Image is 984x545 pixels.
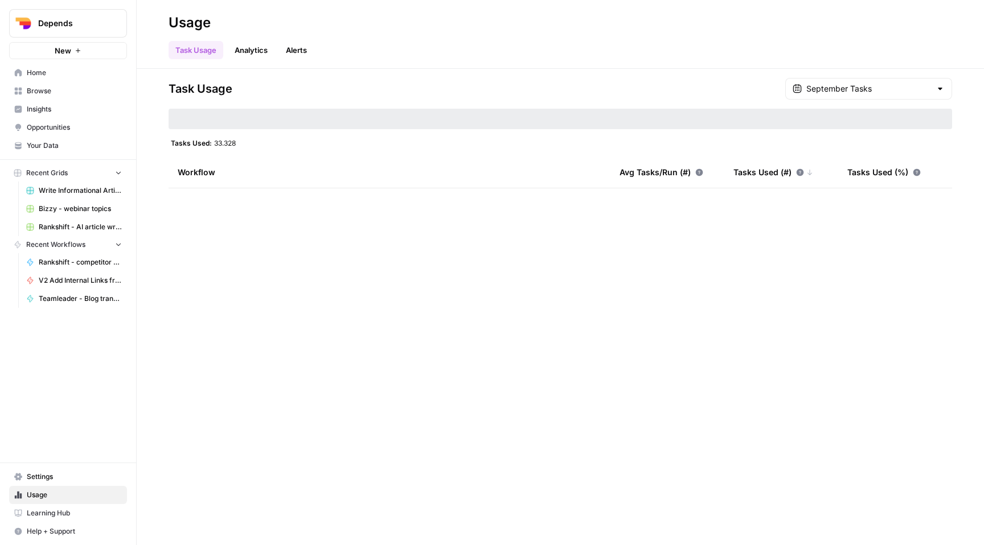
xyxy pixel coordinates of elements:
[9,42,127,59] button: New
[9,9,127,38] button: Workspace: Depends
[39,275,122,286] span: V2 Add Internal Links from Knowledge Base - Fork
[39,204,122,214] span: Bizzy - webinar topics
[26,240,85,250] span: Recent Workflows
[169,81,232,97] span: Task Usage
[27,490,122,500] span: Usage
[169,41,223,59] a: Task Usage
[9,100,127,118] a: Insights
[55,45,71,56] span: New
[21,181,127,200] a: Write Informational Articles
[21,218,127,236] a: Rankshift - AI article writer
[27,508,122,518] span: Learning Hub
[9,504,127,522] a: Learning Hub
[9,118,127,137] a: Opportunities
[13,13,34,34] img: Depends Logo
[9,236,127,253] button: Recent Workflows
[39,222,122,232] span: Rankshift - AI article writer
[21,200,127,218] a: Bizzy - webinar topics
[9,137,127,155] a: Your Data
[21,271,127,290] a: V2 Add Internal Links from Knowledge Base - Fork
[279,41,314,59] a: Alerts
[9,522,127,540] button: Help + Support
[27,141,122,151] span: Your Data
[27,68,122,78] span: Home
[214,138,236,147] span: 33.328
[9,164,127,181] button: Recent Grids
[27,86,122,96] span: Browse
[26,168,68,178] span: Recent Grids
[178,156,601,188] div: Workflow
[27,104,122,114] span: Insights
[169,14,211,32] div: Usage
[9,64,127,82] a: Home
[21,290,127,308] a: Teamleader - Blog translator - V3
[806,83,931,94] input: September Tasks
[9,468,127,486] a: Settings
[847,156,921,188] div: Tasks Used (%)
[39,294,122,304] span: Teamleader - Blog translator - V3
[38,18,107,29] span: Depends
[620,156,703,188] div: Avg Tasks/Run (#)
[39,185,122,196] span: Write Informational Articles
[9,82,127,100] a: Browse
[9,486,127,504] a: Usage
[21,253,127,271] a: Rankshift - competitor pages
[228,41,274,59] a: Analytics
[27,122,122,133] span: Opportunities
[39,257,122,267] span: Rankshift - competitor pages
[27,472,122,482] span: Settings
[171,138,212,147] span: Tasks Used:
[733,156,813,188] div: Tasks Used (#)
[27,526,122,536] span: Help + Support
